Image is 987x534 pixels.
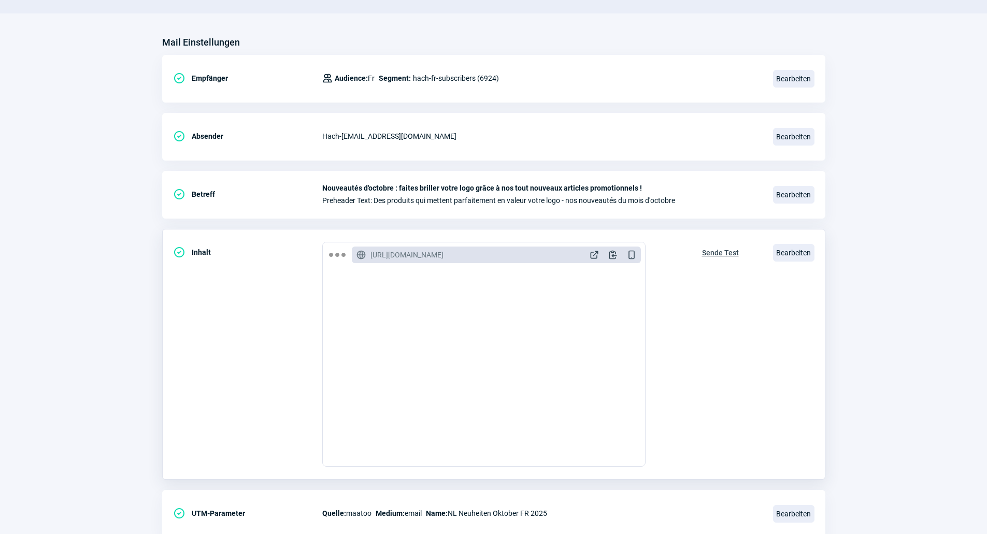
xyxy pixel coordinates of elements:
div: Absender [173,126,322,147]
span: email [376,507,422,519]
span: Preheader Text: Des produits qui mettent parfaitement en valeur votre logo - nos nouveautés du mo... [322,196,761,205]
span: Bearbeiten [773,186,814,204]
span: Bearbeiten [773,128,814,146]
span: Nouveautés d'octobre : faites briller votre logo grâce à nos tout nouveaux articles promotionnels ! [322,184,761,192]
h3: Mail Einstellungen [162,34,240,51]
span: Segment: [379,72,411,84]
button: Sende Test [691,242,750,262]
span: Fr [335,72,375,84]
span: maatoo [322,507,371,519]
span: Name: [426,509,448,517]
div: Inhalt [173,242,322,263]
span: NL Neuheiten Oktober FR 2025 [426,507,547,519]
span: Audience: [335,74,368,82]
span: Sende Test [702,244,739,261]
div: hach-fr-subscribers (6924) [322,68,499,89]
div: Empfänger [173,68,322,89]
div: Hach - [EMAIL_ADDRESS][DOMAIN_NAME] [322,126,761,147]
span: Quelle: [322,509,346,517]
span: Bearbeiten [773,244,814,262]
span: Medium: [376,509,405,517]
span: Bearbeiten [773,70,814,88]
div: Betreff [173,184,322,205]
div: UTM-Parameter [173,503,322,524]
span: [URL][DOMAIN_NAME] [370,250,444,260]
span: Bearbeiten [773,505,814,523]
